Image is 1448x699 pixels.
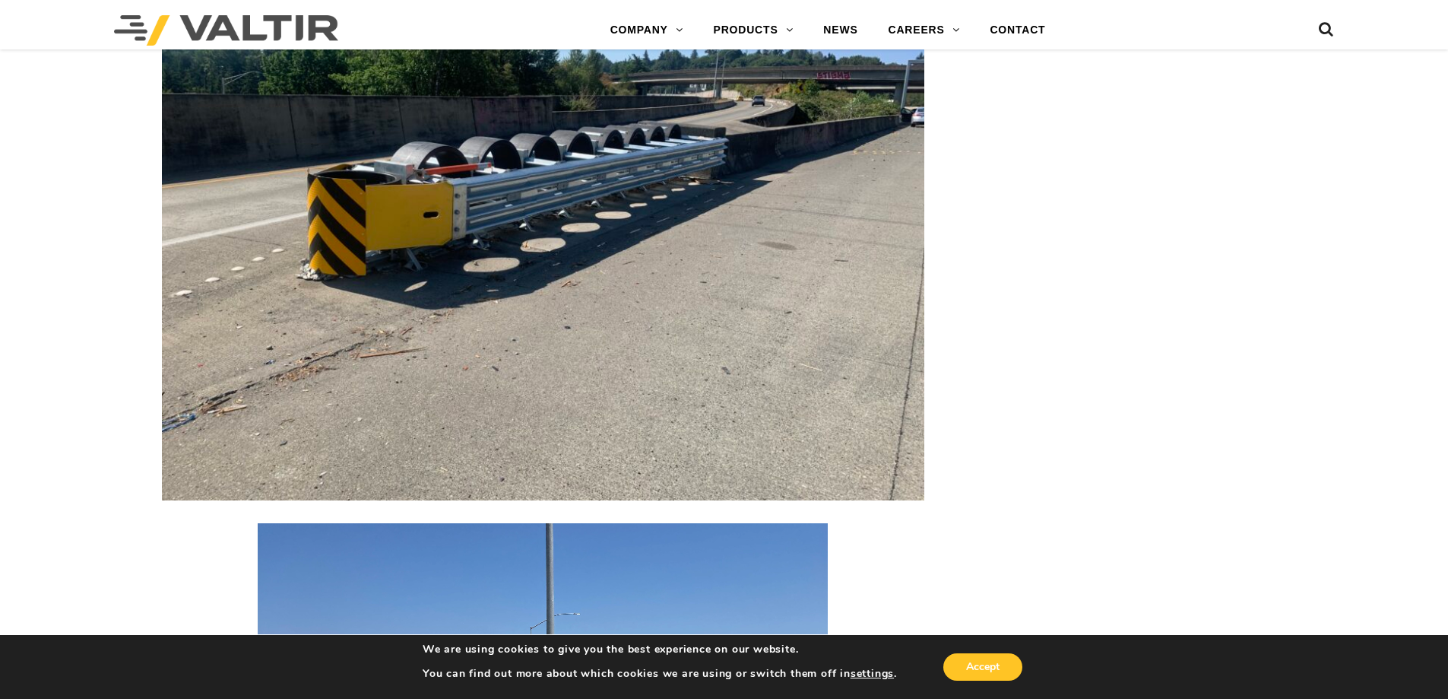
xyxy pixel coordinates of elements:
[943,653,1022,681] button: Accept
[595,15,699,46] a: COMPANY
[851,667,894,681] button: settings
[423,667,897,681] p: You can find out more about which cookies we are using or switch them off in .
[114,15,338,46] img: Valtir
[423,643,897,656] p: We are using cookies to give you the best experience on our website.
[974,15,1060,46] a: CONTACT
[699,15,809,46] a: PRODUCTS
[873,15,975,46] a: CAREERS
[808,15,873,46] a: NEWS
